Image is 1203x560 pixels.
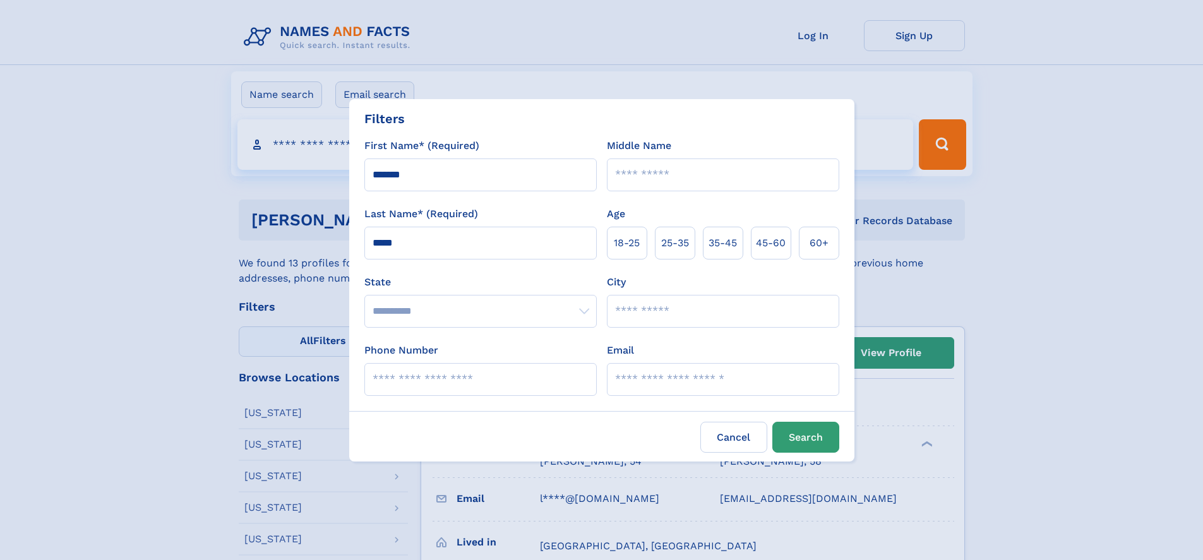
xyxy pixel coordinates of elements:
[607,275,626,290] label: City
[772,422,839,453] button: Search
[709,235,737,251] span: 35‑45
[364,138,479,153] label: First Name* (Required)
[661,235,689,251] span: 25‑35
[614,235,640,251] span: 18‑25
[364,206,478,222] label: Last Name* (Required)
[810,235,829,251] span: 60+
[607,343,634,358] label: Email
[607,206,625,222] label: Age
[607,138,671,153] label: Middle Name
[364,109,405,128] div: Filters
[756,235,786,251] span: 45‑60
[364,343,438,358] label: Phone Number
[700,422,767,453] label: Cancel
[364,275,597,290] label: State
